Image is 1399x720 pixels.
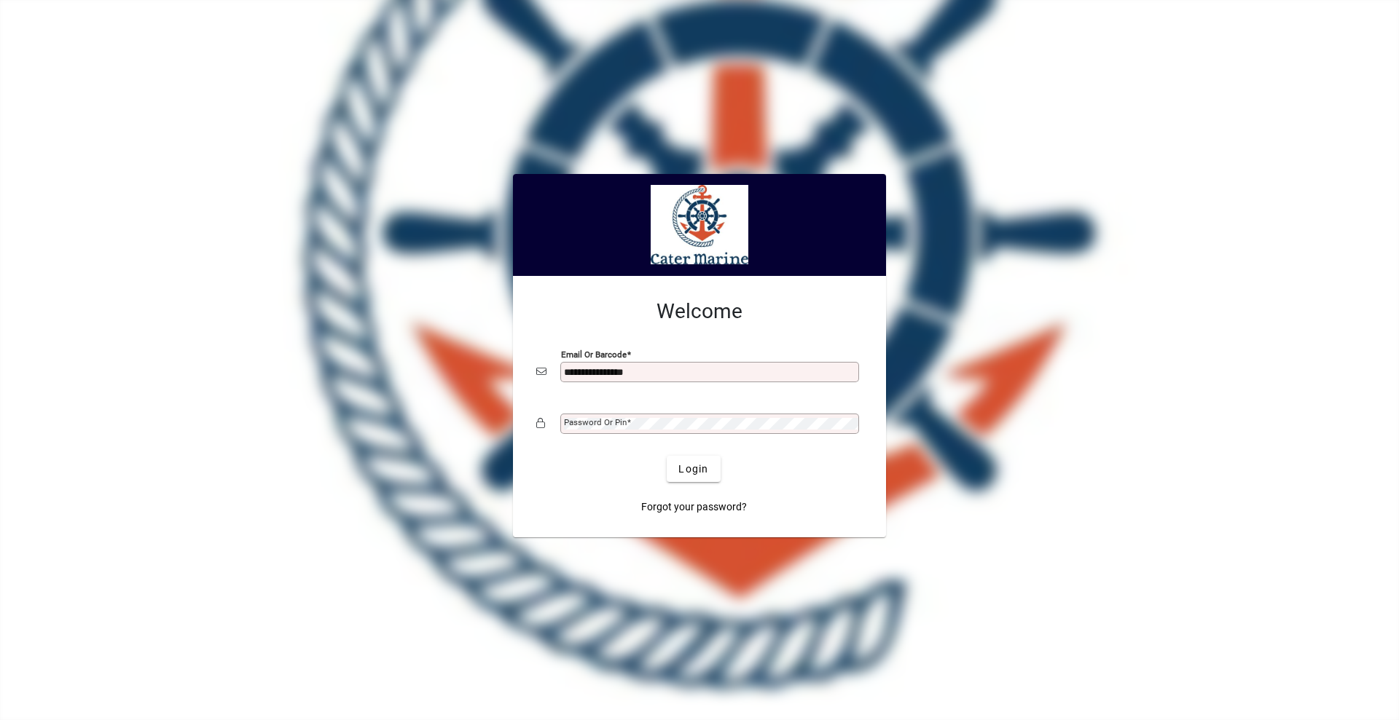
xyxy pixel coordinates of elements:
span: Login [678,462,708,477]
mat-label: Password or Pin [564,417,627,427]
a: Forgot your password? [635,494,753,520]
mat-label: Email or Barcode [561,349,627,360]
span: Forgot your password? [641,499,747,515]
h2: Welcome [536,299,863,324]
button: Login [667,456,720,482]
